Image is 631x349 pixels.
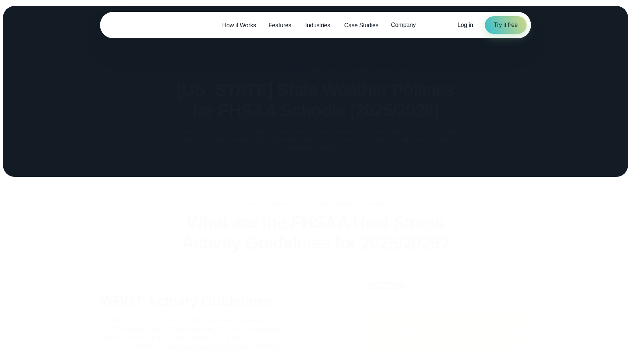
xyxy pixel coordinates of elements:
a: Case Studies [338,18,385,33]
span: Features [269,21,292,30]
a: How it Works [216,18,262,33]
span: Log in [458,22,473,28]
span: Try it free [494,21,518,29]
span: Industries [305,21,330,30]
span: Company [391,21,416,29]
span: How it Works [222,21,256,30]
span: Case Studies [344,21,379,30]
a: Log in [458,21,473,29]
a: Try it free [485,16,527,34]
